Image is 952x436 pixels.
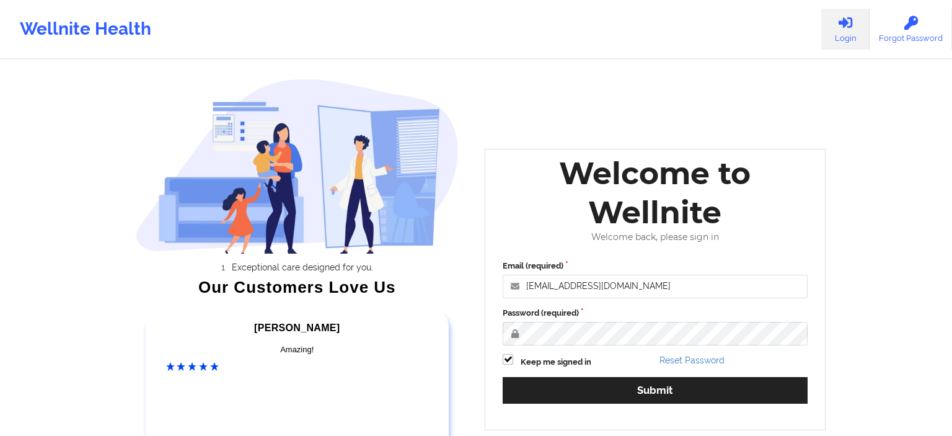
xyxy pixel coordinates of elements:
[503,260,808,272] label: Email (required)
[494,232,816,242] div: Welcome back, please sign in
[821,9,870,50] a: Login
[136,281,459,293] div: Our Customers Love Us
[503,275,808,298] input: Email address
[494,154,816,232] div: Welcome to Wellnite
[166,344,429,356] div: Amazing!
[146,262,459,272] li: Exceptional care designed for you.
[254,323,340,333] span: [PERSON_NAME]
[503,307,808,319] label: Password (required)
[870,9,952,50] a: Forgot Password
[136,78,459,254] img: wellnite-auth-hero_200.c722682e.png
[521,356,591,368] label: Keep me signed in
[503,377,808,404] button: Submit
[659,355,725,365] a: Reset Password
